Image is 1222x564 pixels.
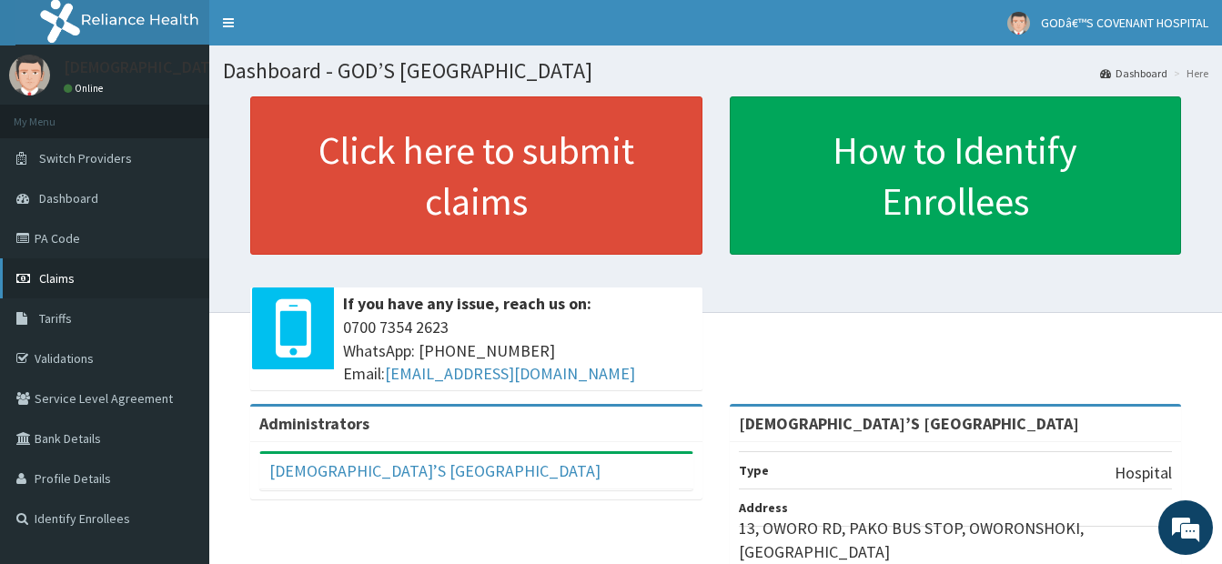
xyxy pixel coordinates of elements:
[34,91,74,136] img: d_794563401_company_1708531726252_794563401
[298,9,342,53] div: Minimize live chat window
[9,55,50,96] img: User Image
[343,293,591,314] b: If you have any issue, reach us on:
[39,190,98,206] span: Dashboard
[739,499,788,516] b: Address
[1007,12,1030,35] img: User Image
[39,310,72,327] span: Tariffs
[269,460,601,481] a: [DEMOGRAPHIC_DATA]’S [GEOGRAPHIC_DATA]
[259,413,369,434] b: Administrators
[739,517,1173,563] p: 13, OWORO RD, PAKO BUS STOP, OWORONSHOKI, [GEOGRAPHIC_DATA]
[739,413,1079,434] strong: [DEMOGRAPHIC_DATA]’S [GEOGRAPHIC_DATA]
[730,96,1182,255] a: How to Identify Enrollees
[385,363,635,384] a: [EMAIL_ADDRESS][DOMAIN_NAME]
[106,167,251,351] span: We're online!
[9,373,347,437] textarea: Type your message and hit 'Enter'
[1115,461,1172,485] p: Hospital
[64,59,392,76] p: [DEMOGRAPHIC_DATA]’S [GEOGRAPHIC_DATA]
[39,150,132,166] span: Switch Providers
[1100,65,1167,81] a: Dashboard
[95,102,306,126] div: Chat with us now
[1041,15,1208,31] span: GODâ€™S COVENANT HOSPITAL
[1169,65,1208,81] li: Here
[739,462,769,478] b: Type
[39,270,75,287] span: Claims
[343,316,693,386] span: 0700 7354 2623 WhatsApp: [PHONE_NUMBER] Email:
[250,96,702,255] a: Click here to submit claims
[223,59,1208,83] h1: Dashboard - GOD’S [GEOGRAPHIC_DATA]
[64,82,107,95] a: Online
